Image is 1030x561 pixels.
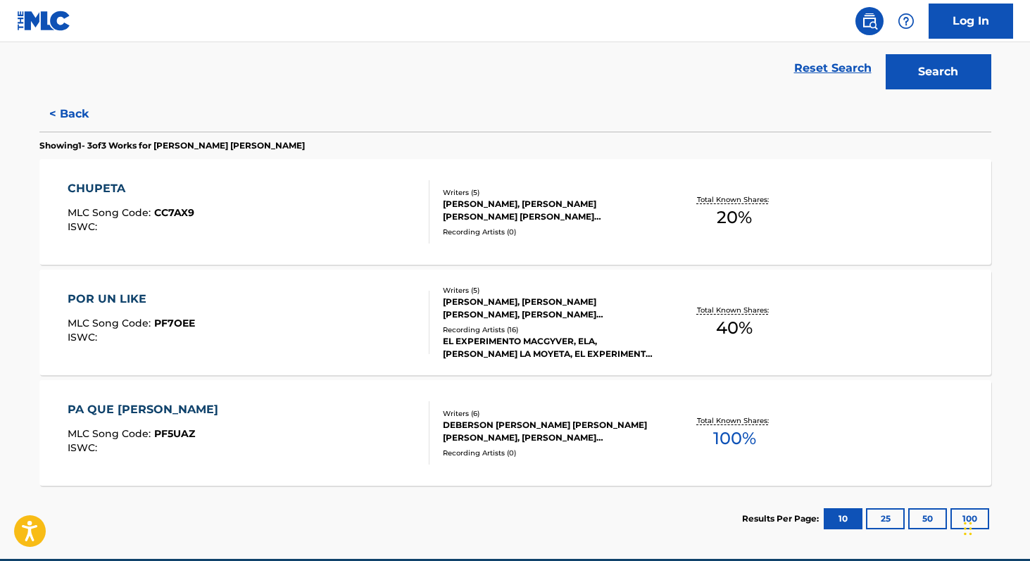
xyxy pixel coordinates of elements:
[824,508,862,529] button: 10
[443,187,655,198] div: Writers ( 5 )
[697,415,772,426] p: Total Known Shares:
[154,427,195,440] span: PF5UAZ
[787,53,879,84] a: Reset Search
[68,180,194,197] div: CHUPETA
[929,4,1013,39] a: Log In
[443,448,655,458] div: Recording Artists ( 0 )
[39,139,305,152] p: Showing 1 - 3 of 3 Works for [PERSON_NAME] [PERSON_NAME]
[68,441,101,454] span: ISWC :
[716,315,753,341] span: 40 %
[39,96,124,132] button: < Back
[68,291,195,308] div: POR UN LIKE
[960,493,1030,561] div: Widget de chat
[713,426,756,451] span: 100 %
[443,324,655,335] div: Recording Artists ( 16 )
[443,335,655,360] div: EL EXPERIMENTO MACGYVER, ELA,[PERSON_NAME] LA MOYETA, EL EXPERIMENTO MACGYVER, [PERSON_NAME] LA M...
[443,408,655,419] div: Writers ( 6 )
[861,13,878,30] img: search
[68,331,101,343] span: ISWC :
[443,227,655,237] div: Recording Artists ( 0 )
[960,493,1030,561] iframe: Chat Widget
[443,198,655,223] div: [PERSON_NAME], [PERSON_NAME] [PERSON_NAME] [PERSON_NAME] [PERSON_NAME], [PERSON_NAME] [PERSON_NAM...
[39,380,991,486] a: PA QUE [PERSON_NAME]MLC Song Code:PF5UAZISWC:Writers (6)DEBERSON [PERSON_NAME] [PERSON_NAME] [PER...
[898,13,915,30] img: help
[717,205,752,230] span: 20 %
[892,7,920,35] div: Help
[742,512,822,525] p: Results Per Page:
[39,159,991,265] a: CHUPETAMLC Song Code:CC7AX9ISWC:Writers (5)[PERSON_NAME], [PERSON_NAME] [PERSON_NAME] [PERSON_NAM...
[39,270,991,375] a: POR UN LIKEMLC Song Code:PF7OEEISWC:Writers (5)[PERSON_NAME], [PERSON_NAME] [PERSON_NAME], [PERSO...
[68,317,154,329] span: MLC Song Code :
[964,508,972,550] div: Arrastar
[154,206,194,219] span: CC7AX9
[908,508,947,529] button: 50
[443,285,655,296] div: Writers ( 5 )
[443,296,655,321] div: [PERSON_NAME], [PERSON_NAME] [PERSON_NAME], [PERSON_NAME] [PERSON_NAME] [PERSON_NAME] [PERSON_NAM...
[697,305,772,315] p: Total Known Shares:
[68,206,154,219] span: MLC Song Code :
[68,427,154,440] span: MLC Song Code :
[68,401,225,418] div: PA QUE [PERSON_NAME]
[866,508,905,529] button: 25
[443,419,655,444] div: DEBERSON [PERSON_NAME] [PERSON_NAME] [PERSON_NAME], [PERSON_NAME] [PERSON_NAME], [PERSON_NAME] [P...
[855,7,884,35] a: Public Search
[17,11,71,31] img: MLC Logo
[68,220,101,233] span: ISWC :
[886,54,991,89] button: Search
[697,194,772,205] p: Total Known Shares:
[950,508,989,529] button: 100
[154,317,195,329] span: PF7OEE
